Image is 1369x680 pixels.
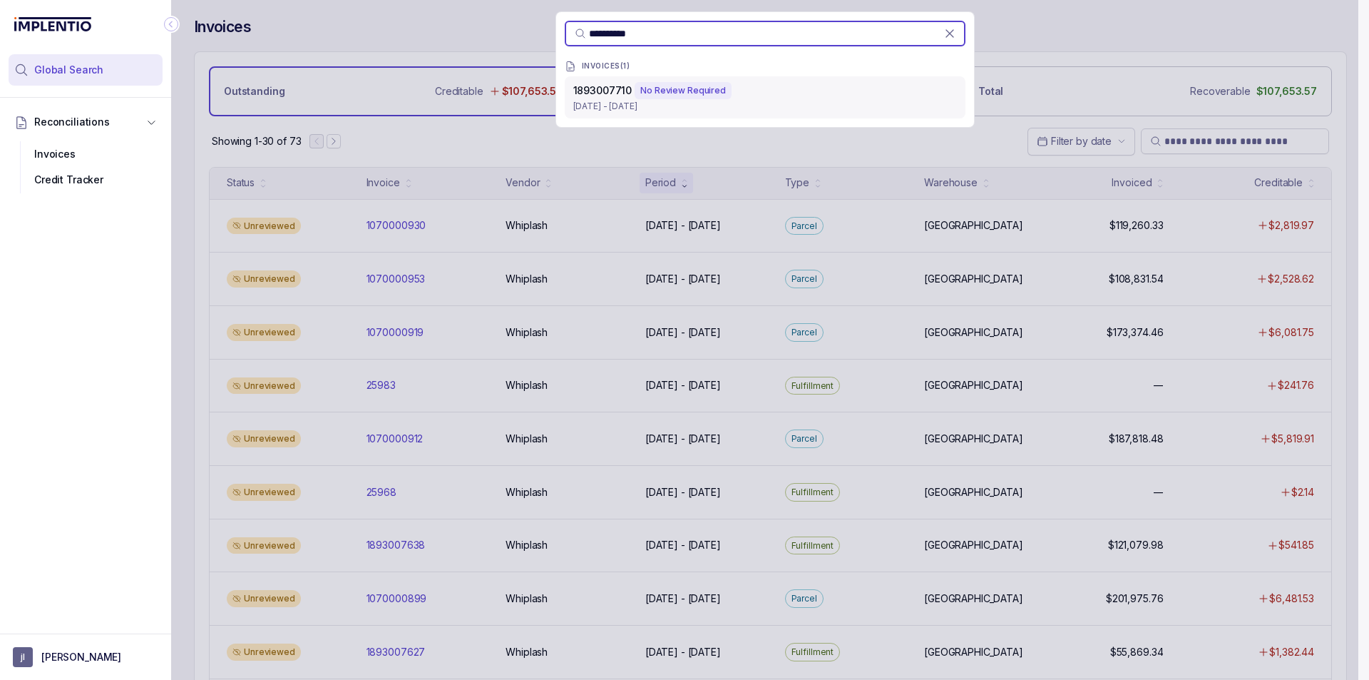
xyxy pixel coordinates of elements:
p: [PERSON_NAME] [41,650,121,664]
span: 1893007710 [573,84,632,96]
div: Credit Tracker [20,167,151,193]
p: INVOICES ( 1 ) [582,62,630,71]
p: [DATE] - [DATE] [573,99,957,113]
button: Reconciliations [9,106,163,138]
span: User initials [13,647,33,667]
div: Invoices [20,141,151,167]
div: Reconciliations [9,138,163,196]
span: Reconciliations [34,115,110,129]
span: Global Search [34,63,103,77]
div: No Review Required [635,82,732,99]
button: User initials[PERSON_NAME] [13,647,158,667]
div: Collapse Icon [163,16,180,33]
